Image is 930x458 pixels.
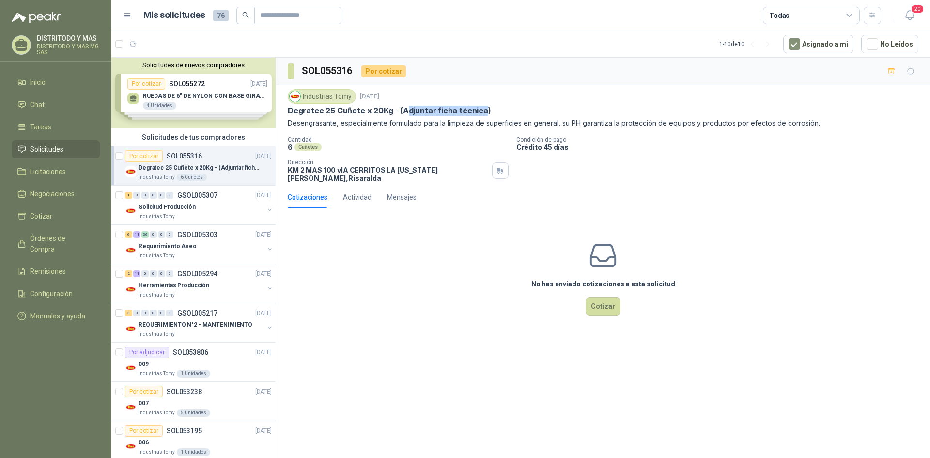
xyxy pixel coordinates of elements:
[133,270,140,277] div: 11
[111,343,276,382] a: Por adjudicarSOL053806[DATE] Company Logo009Industrias Tomy1 Unidades
[141,192,149,199] div: 0
[139,242,197,251] p: Requerimiento Aseo
[115,62,272,69] button: Solicitudes de nuevos compradores
[30,288,73,299] span: Configuración
[177,448,210,456] div: 1 Unidades
[133,310,140,316] div: 0
[12,140,100,158] a: Solicitudes
[343,192,372,203] div: Actividad
[12,229,100,258] a: Órdenes de Compra
[139,409,175,417] p: Industrias Tomy
[30,266,66,277] span: Remisiones
[150,231,157,238] div: 0
[288,192,327,203] div: Cotizaciones
[139,438,149,447] p: 006
[125,323,137,334] img: Company Logo
[111,382,276,421] a: Por cotizarSOL053238[DATE] Company Logo007Industrias Tomy5 Unidades
[125,347,169,358] div: Por adjudicar
[255,152,272,161] p: [DATE]
[242,12,249,18] span: search
[139,320,252,330] p: REQUERIMIENTO N°2 - MANTENIMIENTO
[290,91,300,102] img: Company Logo
[125,268,274,299] a: 2 11 0 0 0 0 GSOL005294[DATE] Company LogoHerramientas ProducciónIndustrias Tomy
[37,35,100,42] p: DISTRITODO Y MAS
[177,310,217,316] p: GSOL005217
[911,4,924,14] span: 20
[288,166,488,182] p: KM 2 MAS 100 vIA CERRITOS LA [US_STATE] [PERSON_NAME] , Risaralda
[12,118,100,136] a: Tareas
[30,77,46,88] span: Inicio
[125,401,137,413] img: Company Logo
[158,192,165,199] div: 0
[30,99,45,110] span: Chat
[861,35,918,53] button: No Leídos
[141,310,149,316] div: 0
[166,231,173,238] div: 0
[288,136,509,143] p: Cantidad
[150,270,157,277] div: 0
[139,252,175,260] p: Industrias Tomy
[139,399,149,408] p: 007
[139,213,175,221] p: Industrias Tomy
[255,230,272,239] p: [DATE]
[158,310,165,316] div: 0
[30,189,75,199] span: Negociaciones
[150,192,157,199] div: 0
[288,159,488,166] p: Dirección
[139,203,196,212] p: Solicitud Producción
[288,143,293,151] p: 6
[516,136,926,143] p: Condición de pago
[288,118,918,128] p: Desengrasante, especialmente formulado para la limpieza de superficies en general, su PH garantiz...
[139,281,209,290] p: Herramientas Producción
[173,349,208,356] p: SOL053806
[30,122,51,132] span: Tareas
[30,311,85,321] span: Manuales y ayuda
[516,143,926,151] p: Crédito 45 días
[167,427,202,434] p: SOL053195
[133,231,140,238] div: 11
[12,12,61,23] img: Logo peakr
[139,163,259,173] p: Degratec 25 Cuñete x 20Kg - (Adjuntar ficha técnica)
[255,387,272,396] p: [DATE]
[294,143,322,151] div: Cuñetes
[255,348,272,357] p: [DATE]
[139,370,175,378] p: Industrias Tomy
[360,92,379,101] p: [DATE]
[177,370,210,378] div: 1 Unidades
[141,231,149,238] div: 36
[133,192,140,199] div: 0
[783,35,853,53] button: Asignado a mi
[531,279,675,289] h3: No has enviado cotizaciones a esta solicitud
[302,63,354,79] h3: SOL055316
[158,231,165,238] div: 0
[125,229,274,260] a: 6 11 36 0 0 0 GSOL005303[DATE] Company LogoRequerimiento AseoIndustrias Tomy
[139,360,149,369] p: 009
[125,192,132,199] div: 1
[177,231,217,238] p: GSOL005303
[30,211,52,221] span: Cotizar
[125,190,274,221] a: 1 0 0 0 0 0 GSOL005307[DATE] Company LogoSolicitud ProducciónIndustrias Tomy
[125,362,137,374] img: Company Logo
[255,269,272,279] p: [DATE]
[288,106,491,116] p: Degratec 25 Cuñete x 20Kg - (Adjuntar ficha técnica)
[125,284,137,295] img: Company Logo
[150,310,157,316] div: 0
[125,307,274,338] a: 3 0 0 0 0 0 GSOL005217[DATE] Company LogoREQUERIMIENTO N°2 - MANTENIMIENTOIndustrias Tomy
[125,166,137,177] img: Company Logo
[139,291,175,299] p: Industrias Tomy
[125,244,137,256] img: Company Logo
[125,231,132,238] div: 6
[167,388,202,395] p: SOL053238
[125,310,132,316] div: 3
[30,233,91,254] span: Órdenes de Compra
[139,331,175,338] p: Industrias Tomy
[255,191,272,200] p: [DATE]
[111,146,276,186] a: Por cotizarSOL055316[DATE] Company LogoDegratec 25 Cuñete x 20Kg - (Adjuntar ficha técnica)Indust...
[12,307,100,325] a: Manuales y ayuda
[12,95,100,114] a: Chat
[177,409,210,417] div: 5 Unidades
[125,386,163,397] div: Por cotizar
[769,10,790,21] div: Todas
[177,192,217,199] p: GSOL005307
[166,270,173,277] div: 0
